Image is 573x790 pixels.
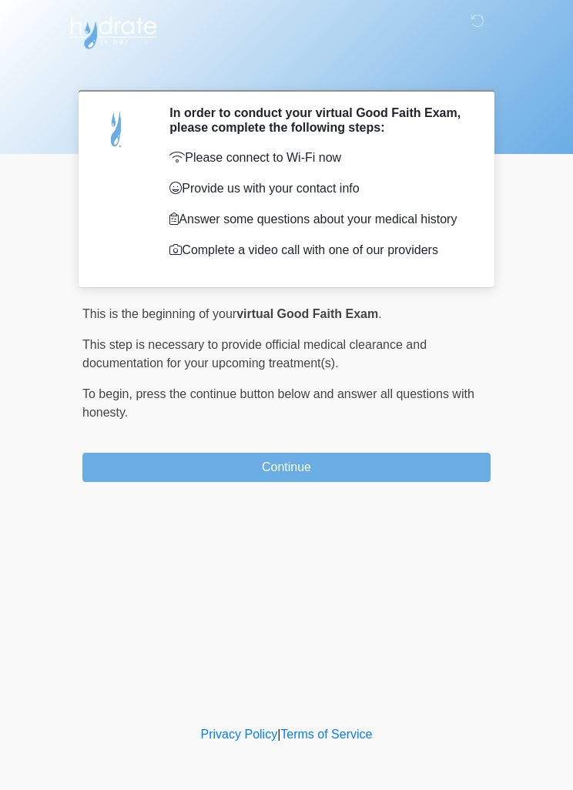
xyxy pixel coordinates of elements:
button: Continue [82,453,491,482]
span: To begin, [82,387,136,400]
a: Privacy Policy [201,728,278,741]
h2: In order to conduct your virtual Good Faith Exam, please complete the following steps: [169,105,467,135]
img: Agent Avatar [94,105,140,152]
p: Please connect to Wi-Fi now [169,149,467,167]
h1: ‎ ‎ [71,55,502,84]
p: Complete a video call with one of our providers [169,241,467,259]
span: . [378,307,381,320]
a: Terms of Service [280,728,372,741]
p: Provide us with your contact info [169,179,467,198]
p: Answer some questions about your medical history [169,210,467,229]
strong: virtual Good Faith Exam [236,307,378,320]
img: Hydrate IV Bar - Chandler Logo [67,12,159,50]
a: | [277,728,280,741]
span: press the continue button below and answer all questions with honesty. [82,387,474,419]
span: This step is necessary to provide official medical clearance and documentation for your upcoming ... [82,338,427,370]
span: This is the beginning of your [82,307,236,320]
